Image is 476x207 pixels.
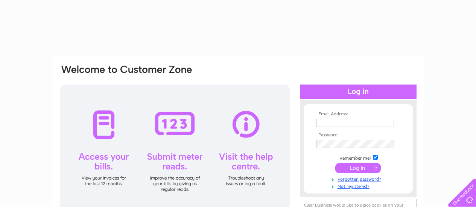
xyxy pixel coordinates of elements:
th: Email Address: [315,112,402,117]
a: Not registered? [316,182,402,189]
td: Remember me? [315,154,402,161]
input: Submit [335,163,381,173]
a: Forgotten password? [316,175,402,182]
th: Password: [315,133,402,138]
